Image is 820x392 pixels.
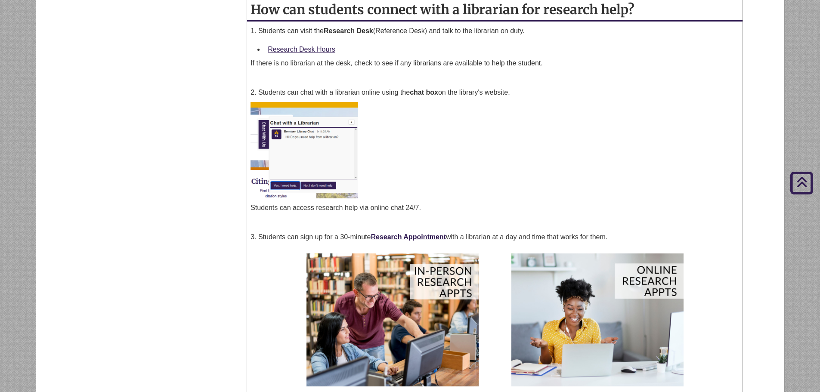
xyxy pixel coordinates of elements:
p: 3. Students can sign up for a 30-minute with a librarian at a day and time that works for them. [251,232,739,242]
p: If there is no librarian at the desk, check to see if any librarians are available to help the st... [251,58,739,68]
a: Research Desk Hours [268,46,335,53]
p: Students can access research help via online chat 24/7. [251,203,739,213]
img: In person Appointments [306,253,479,386]
p: 2. Students can chat with a librarian online using the on the library's website. [251,87,739,98]
p: 1. Students can visit the (Reference Desk) and talk to the librarian on duty. [251,26,739,36]
strong: chat box [410,89,438,96]
strong: Research Desk [324,27,373,34]
img: Online Appointments [511,253,684,386]
a: Back to Top [786,176,818,188]
a: Research Appointment [371,233,446,241]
